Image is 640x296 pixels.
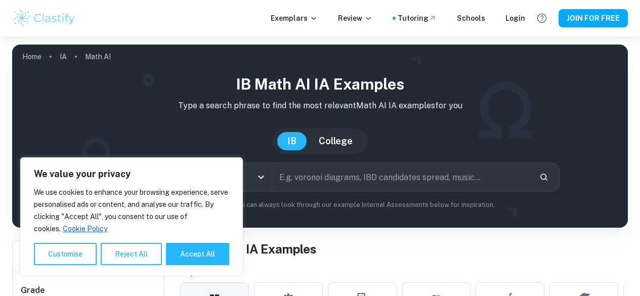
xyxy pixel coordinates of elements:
input: E.g. voronoi diagrams, IBD candidates spread, music... [272,163,531,191]
a: Schools [457,13,485,24]
a: Home [22,50,41,64]
button: College [309,132,363,150]
button: Accept All [166,243,229,265]
p: Exemplars [271,13,318,24]
p: Type a search phrase to find the most relevant Math AI IA examples for you [20,100,620,112]
button: Reject All [101,243,162,265]
h1: IB Math AI IA examples [20,73,620,96]
button: Help and Feedback [533,10,550,27]
a: Login [505,13,525,24]
p: Math AI [85,51,111,62]
a: Tutoring [398,13,437,24]
p: Not sure what to search for? You can always look through our example Internal Assessments below f... [20,200,620,210]
button: Customise [34,243,97,265]
h6: Topic [180,266,628,278]
p: Review [338,13,372,24]
button: Search [535,168,552,186]
h1: All Math AI IA Examples [180,240,628,258]
a: IA [60,50,67,64]
a: Cookie Policy [62,224,108,233]
div: We value your privacy [20,157,243,276]
img: Clastify logo [12,8,76,28]
img: profile cover [12,45,628,228]
p: We use cookies to enhance your browsing experience, serve personalised ads or content, and analys... [34,186,229,235]
button: Open [254,170,268,184]
button: IB [277,132,307,150]
p: We value your privacy [34,168,229,180]
button: JOIN FOR FREE [559,9,628,27]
